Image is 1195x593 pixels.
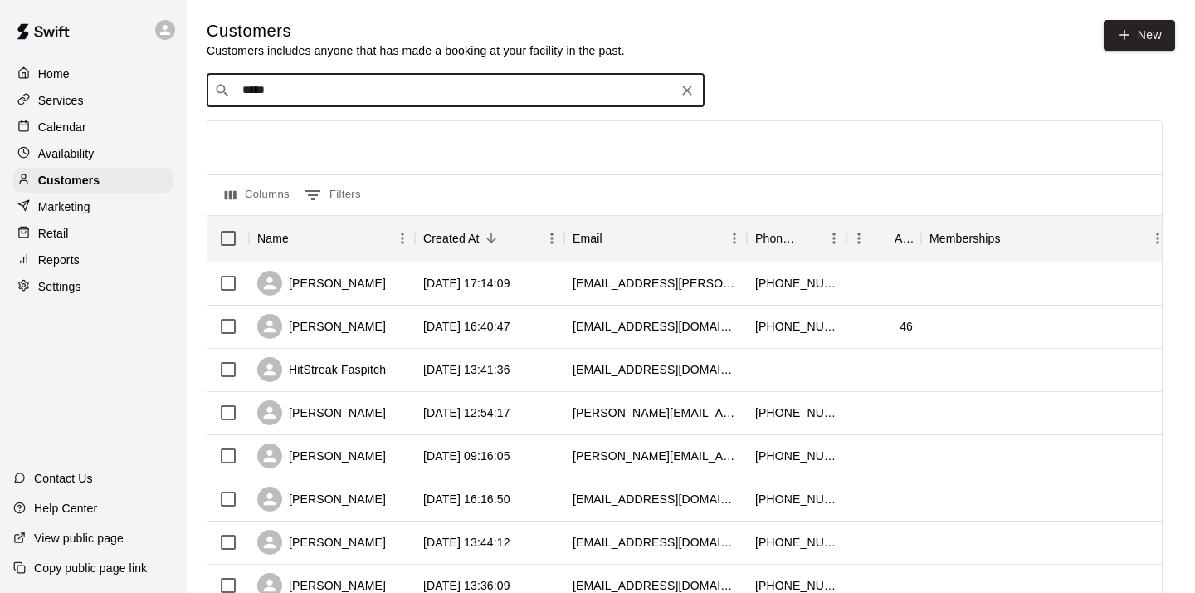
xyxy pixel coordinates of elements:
div: [PERSON_NAME] [257,400,386,425]
p: Help Center [34,500,97,517]
div: chad.patten@mac.com [573,448,739,464]
p: Customers [38,172,100,189]
div: hitstreaksoftball@gmail.com [573,361,739,378]
div: 2025-10-06 09:16:05 [423,448,510,464]
div: 2025-10-05 16:16:50 [423,491,510,507]
div: +13035873521 [755,534,838,551]
button: Sort [1001,227,1024,250]
div: Memberships [929,215,1001,262]
div: Created At [423,215,480,262]
button: Clear [676,79,699,102]
p: Marketing [38,198,90,215]
p: Calendar [38,119,86,135]
div: nicolehartman.nh@gmail.com [573,404,739,421]
div: +13038154257 [755,318,838,335]
div: 2025-10-06 13:41:36 [423,361,510,378]
a: Retail [13,221,173,246]
div: Name [249,215,415,262]
button: Sort [602,227,626,250]
div: pattison_family@yahoo.com [573,491,739,507]
p: Customers includes anyone that has made a booking at your facility in the past. [207,42,625,59]
div: 2025-10-06 16:40:47 [423,318,510,335]
div: Memberships [921,215,1170,262]
div: Phone Number [755,215,798,262]
div: [PERSON_NAME] [257,444,386,468]
p: Services [38,92,84,109]
div: [PERSON_NAME] [257,314,386,339]
button: Menu [822,226,846,251]
button: Menu [722,226,747,251]
a: Customers [13,168,173,193]
p: Contact Us [34,470,93,487]
div: +17192480979 [755,404,838,421]
p: Retail [38,225,69,242]
p: Reports [38,252,80,268]
button: Select columns [221,182,294,208]
a: Settings [13,274,173,299]
button: Show filters [300,182,365,208]
button: Sort [871,227,895,250]
button: Menu [539,226,564,251]
div: +13035177430 [755,275,838,292]
h5: Customers [207,20,625,42]
button: Menu [846,226,871,251]
a: Reports [13,247,173,272]
button: Sort [798,227,822,250]
p: View public page [34,530,124,546]
p: Copy public page link [34,560,147,576]
div: 2025-10-06 17:14:09 [423,275,510,292]
div: 2025-10-06 12:54:17 [423,404,510,421]
button: Sort [480,227,503,250]
div: Email [573,215,602,262]
div: +17208404363 [755,448,838,464]
a: Marketing [13,194,173,219]
button: Menu [390,226,415,251]
div: +18322483912 [755,491,838,507]
a: Availability [13,141,173,166]
a: Home [13,61,173,86]
a: Services [13,88,173,113]
div: ashleigh.arriola@gmail.com [573,275,739,292]
p: Availability [38,145,95,162]
div: Age [895,215,913,262]
div: 2025-10-05 13:44:12 [423,534,510,551]
a: New [1104,20,1175,51]
div: Created At [415,215,564,262]
p: Settings [38,278,81,295]
p: Home [38,66,70,82]
div: xcountry33@hotmail.com [573,318,739,335]
div: [PERSON_NAME] [257,487,386,512]
div: [PERSON_NAME] [257,271,386,296]
button: Menu [1145,226,1170,251]
div: HitStreak Faspitch [257,357,386,382]
div: 46 [900,318,913,335]
a: Calendar [13,115,173,140]
div: Email [564,215,747,262]
div: Phone Number [747,215,846,262]
button: Sort [289,227,312,250]
div: Age [846,215,921,262]
div: [PERSON_NAME] [257,530,386,555]
div: Name [257,215,289,262]
div: Search customers by name or email [207,74,705,107]
div: byrnesrachel204@gmail.com [573,534,739,551]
